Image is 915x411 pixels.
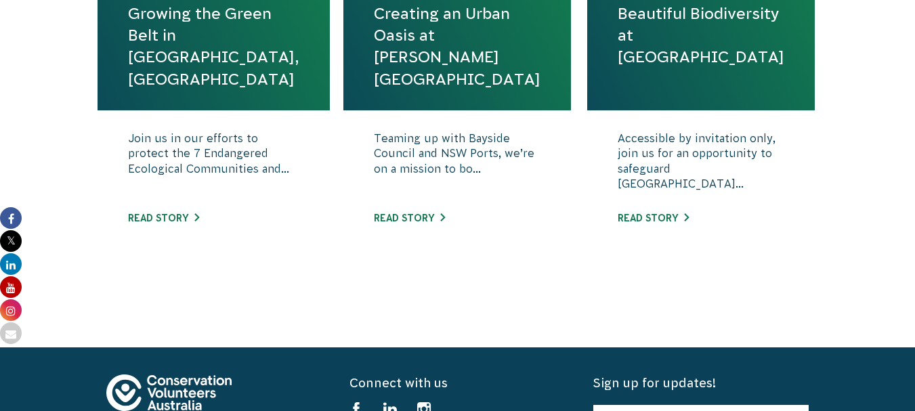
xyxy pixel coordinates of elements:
[374,3,540,90] a: Creating an Urban Oasis at [PERSON_NAME][GEOGRAPHIC_DATA]
[349,374,565,391] h5: Connect with us
[374,131,540,198] p: Teaming up with Bayside Council and NSW Ports, we’re on a mission to bo...
[618,131,784,198] p: Accessible by invitation only, join us for an opportunity to safeguard [GEOGRAPHIC_DATA]...
[106,374,232,411] img: logo-footer.svg
[128,3,299,90] a: Growing the Green Belt in [GEOGRAPHIC_DATA], [GEOGRAPHIC_DATA]
[128,213,199,223] a: Read story
[128,131,299,198] p: Join us in our efforts to protect the 7 Endangered Ecological Communities and...
[593,374,809,391] h5: Sign up for updates!
[618,3,784,68] a: Beautiful Biodiversity at [GEOGRAPHIC_DATA]
[618,213,689,223] a: Read story
[374,213,445,223] a: Read story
